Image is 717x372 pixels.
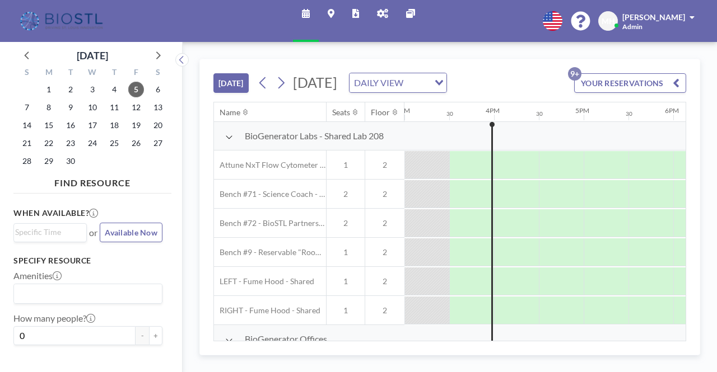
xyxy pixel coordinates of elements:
[214,189,326,199] span: Bench #71 - Science Coach - BioSTL Bench
[214,160,326,170] span: Attune NxT Flow Cytometer - Bench #25
[327,160,365,170] span: 1
[245,130,384,142] span: BioGenerator Labs - Shared Lab 208
[14,284,162,303] div: Search for option
[536,110,543,117] div: 30
[85,135,100,151] span: Wednesday, September 24, 2025
[19,117,35,133] span: Sunday, September 14, 2025
[82,66,104,81] div: W
[128,117,144,133] span: Friday, September 19, 2025
[214,218,326,228] span: Bench #72 - BioSTL Partnerships & Apprenticeships Bench
[41,135,57,151] span: Monday, September 22, 2025
[327,247,365,257] span: 1
[214,247,326,257] span: Bench #9 - Reservable "RoomZilla" Bench
[568,67,581,81] p: 9+
[100,223,162,242] button: Available Now
[214,305,320,316] span: RIGHT - Fume Hood - Shared
[150,100,166,115] span: Saturday, September 13, 2025
[105,228,157,237] span: Available Now
[575,106,589,115] div: 5PM
[220,107,240,117] div: Name
[128,135,144,151] span: Friday, September 26, 2025
[13,313,95,324] label: How many people?
[407,76,428,90] input: Search for option
[19,135,35,151] span: Sunday, September 21, 2025
[106,82,122,97] span: Thursday, September 4, 2025
[19,100,35,115] span: Sunday, September 7, 2025
[622,12,685,22] span: [PERSON_NAME]
[63,153,78,169] span: Tuesday, September 30, 2025
[352,76,406,90] span: DAILY VIEW
[106,135,122,151] span: Thursday, September 25, 2025
[63,117,78,133] span: Tuesday, September 16, 2025
[365,189,404,199] span: 2
[574,73,686,93] button: YOUR RESERVATIONS9+
[150,135,166,151] span: Saturday, September 27, 2025
[327,305,365,316] span: 1
[85,100,100,115] span: Wednesday, September 10, 2025
[365,218,404,228] span: 2
[41,82,57,97] span: Monday, September 1, 2025
[19,153,35,169] span: Sunday, September 28, 2025
[89,227,97,238] span: or
[327,189,365,199] span: 2
[332,107,350,117] div: Seats
[85,82,100,97] span: Wednesday, September 3, 2025
[41,153,57,169] span: Monday, September 29, 2025
[214,276,314,286] span: LEFT - Fume Hood - Shared
[60,66,82,81] div: T
[213,73,249,93] button: [DATE]
[106,117,122,133] span: Thursday, September 18, 2025
[365,160,404,170] span: 2
[15,226,80,238] input: Search for option
[38,66,60,81] div: M
[63,100,78,115] span: Tuesday, September 9, 2025
[622,22,642,31] span: Admin
[602,16,615,26] span: MH
[85,117,100,133] span: Wednesday, September 17, 2025
[128,100,144,115] span: Friday, September 12, 2025
[365,247,404,257] span: 2
[14,224,86,241] div: Search for option
[103,66,125,81] div: T
[63,135,78,151] span: Tuesday, September 23, 2025
[327,276,365,286] span: 1
[150,117,166,133] span: Saturday, September 20, 2025
[128,82,144,97] span: Friday, September 5, 2025
[13,270,62,281] label: Amenities
[18,10,107,32] img: organization-logo
[365,305,404,316] span: 2
[327,218,365,228] span: 2
[149,326,162,345] button: +
[365,276,404,286] span: 2
[665,106,679,115] div: 6PM
[446,110,453,117] div: 30
[13,173,171,189] h4: FIND RESOURCE
[41,100,57,115] span: Monday, September 8, 2025
[136,326,149,345] button: -
[63,82,78,97] span: Tuesday, September 2, 2025
[125,66,147,81] div: F
[486,106,500,115] div: 4PM
[245,333,327,345] span: BioGenerator Offices
[147,66,169,81] div: S
[16,66,38,81] div: S
[106,100,122,115] span: Thursday, September 11, 2025
[626,110,632,117] div: 30
[13,256,162,266] h3: Specify resource
[350,73,446,92] div: Search for option
[371,107,390,117] div: Floor
[41,117,57,133] span: Monday, September 15, 2025
[293,74,337,91] span: [DATE]
[77,48,108,63] div: [DATE]
[150,82,166,97] span: Saturday, September 6, 2025
[15,286,156,301] input: Search for option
